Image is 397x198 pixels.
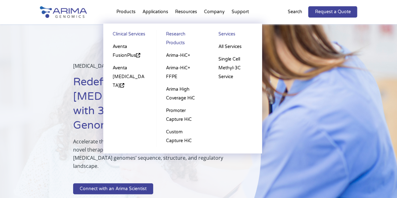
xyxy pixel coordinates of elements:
[73,183,153,195] a: Connect with an Arima Scientist
[110,62,150,92] a: Aventa [MEDICAL_DATA]
[163,30,203,49] a: Research Products
[110,30,150,40] a: Clinical Services
[163,104,203,126] a: Promoter Capture HiC
[163,126,203,147] a: Custom Capture HiC
[215,53,256,83] a: Single Cell Methyl-3C Service
[287,8,302,16] p: Search
[215,30,256,40] a: Services
[163,62,203,83] a: Arima-HiC+ FFPE
[110,40,150,62] a: Aventa FusionPlus
[163,49,203,62] a: Arima-HiC+
[163,83,203,104] a: Arima High Coverage HiC
[308,6,357,18] a: Request a Quote
[73,75,230,137] h1: Redefine Your [MEDICAL_DATA] Research with 3D [MEDICAL_DATA] Genomics
[40,6,87,18] img: Arima-Genomics-logo
[215,40,256,53] a: All Services
[73,137,230,175] p: Accelerate the path to [MEDICAL_DATA] biomarker discovery and novel therapeutic approaches with a...
[73,62,230,75] p: [MEDICAL_DATA] Genomics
